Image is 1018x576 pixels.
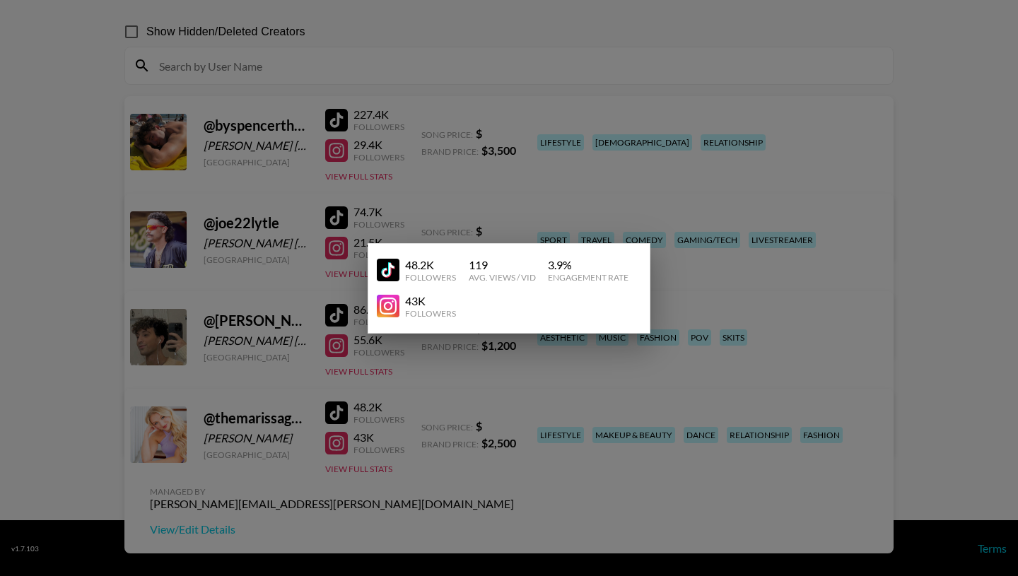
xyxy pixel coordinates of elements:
div: Engagement Rate [548,272,628,283]
div: Followers [405,272,456,283]
div: Avg. Views / Vid [469,272,536,283]
div: 119 [469,258,536,272]
div: Followers [405,308,456,319]
div: 3.9 % [548,258,628,272]
img: YouTube [377,295,399,317]
div: 48.2K [405,258,456,272]
img: YouTube [377,259,399,281]
div: 43K [405,294,456,308]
